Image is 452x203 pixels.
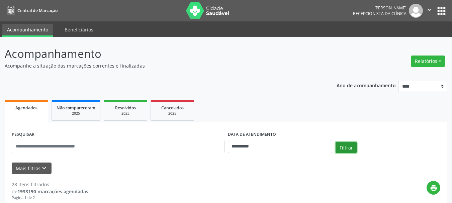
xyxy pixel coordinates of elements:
[109,111,142,116] div: 2025
[426,6,433,13] i: 
[12,188,88,195] div: de
[12,195,88,201] div: Página 1 de 2
[15,105,37,111] span: Agendados
[12,163,52,174] button: Mais filtroskeyboard_arrow_down
[17,188,88,195] strong: 1933190 marcações agendadas
[337,81,396,89] p: Ano de acompanhamento
[2,24,53,37] a: Acompanhamento
[353,11,406,16] span: Recepcionista da clínica
[5,62,314,69] p: Acompanhe a situação das marcações correntes e finalizadas
[12,129,34,140] label: PESQUISAR
[161,105,184,111] span: Cancelados
[409,4,423,18] img: img
[115,105,136,111] span: Resolvidos
[40,165,48,172] i: keyboard_arrow_down
[57,105,95,111] span: Não compareceram
[156,111,189,116] div: 2025
[17,8,58,13] span: Central de Marcação
[423,4,436,18] button: 
[12,181,88,188] div: 28 itens filtrados
[5,5,58,16] a: Central de Marcação
[436,5,447,17] button: apps
[427,181,440,195] button: print
[60,24,98,35] a: Beneficiários
[353,5,406,11] div: [PERSON_NAME]
[430,184,437,192] i: print
[57,111,95,116] div: 2025
[336,142,357,153] button: Filtrar
[411,56,445,67] button: Relatórios
[228,129,276,140] label: DATA DE ATENDIMENTO
[5,45,314,62] p: Acompanhamento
